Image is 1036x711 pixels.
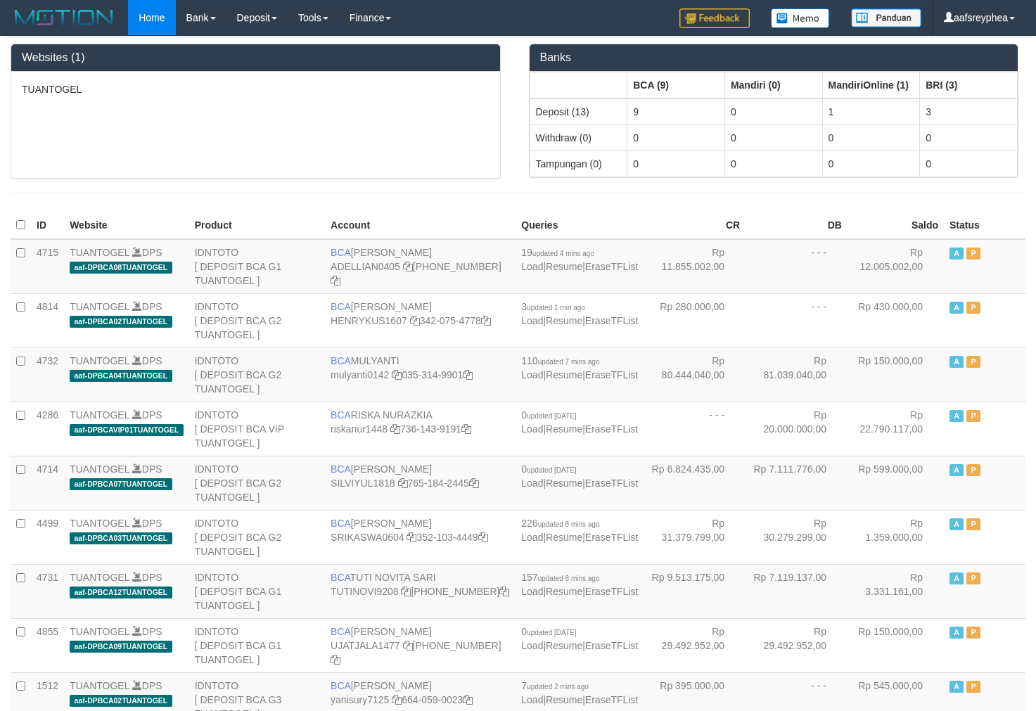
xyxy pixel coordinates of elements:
th: Group: activate to sort column ascending [627,72,725,98]
a: Copy 5665095298 to clipboard [499,586,509,597]
span: | | [521,355,638,380]
span: Paused [966,356,980,368]
th: Status [944,212,1025,239]
th: CR [644,212,746,239]
th: Group: activate to sort column ascending [724,72,822,98]
a: Resume [546,586,582,597]
span: | | [521,247,638,272]
td: IDNTOTO [ DEPOSIT BCA G2 TUANTOGEL ] [189,456,325,510]
a: riskanur1448 [331,423,388,435]
td: 4731 [31,564,64,618]
th: Account [325,212,516,239]
a: mulyanti0142 [331,369,389,380]
span: | | [521,626,638,651]
td: - - - [746,239,848,294]
a: Load [521,261,543,272]
td: TUTI NOVITA SARI [PHONE_NUMBER] [325,564,516,618]
td: [PERSON_NAME] 352-103-4449 [325,510,516,564]
td: 4732 [31,347,64,402]
span: Paused [966,681,980,693]
th: DB [746,212,848,239]
span: aaf-DPBCA02TUANTOGEL [70,695,172,707]
a: EraseTFList [585,478,638,489]
span: | | [521,572,638,597]
span: | | [521,301,638,326]
td: - - - [746,293,848,347]
span: aaf-DPBCAVIP01TUANTOGEL [70,424,184,436]
td: Rp 6.824.435,00 [644,456,746,510]
a: Copy SRIKASWA0604 to clipboard [407,532,416,543]
a: SRIKASWA0604 [331,532,404,543]
td: 4714 [31,456,64,510]
td: Rp 9.513.175,00 [644,564,746,618]
th: Product [189,212,325,239]
a: Copy 7361439191 to clipboard [461,423,471,435]
td: 9 [627,98,725,125]
a: Resume [546,369,582,380]
span: Paused [966,410,980,422]
a: EraseTFList [585,586,638,597]
a: Copy mulyanti0142 to clipboard [392,369,402,380]
span: aaf-DPBCA02TUANTOGEL [70,316,172,328]
td: Rp 80.444.040,00 [644,347,746,402]
a: Copy 3420754778 to clipboard [481,315,491,326]
a: Load [521,369,543,380]
a: TUANTOGEL [70,572,129,583]
td: Rp 31.379.799,00 [644,510,746,564]
td: DPS [64,456,189,510]
span: BCA [331,626,351,637]
td: [PERSON_NAME] [PHONE_NUMBER] [325,239,516,294]
a: Load [521,478,543,489]
span: updated 8 mins ago [538,575,600,582]
td: DPS [64,618,189,672]
td: 4814 [31,293,64,347]
td: IDNTOTO [ DEPOSIT BCA G1 TUANTOGEL ] [189,564,325,618]
a: TUANTOGEL [70,518,129,529]
th: ID [31,212,64,239]
td: RISKA NURAZKIA 736-143-9191 [325,402,516,456]
a: TUANTOGEL [70,463,129,475]
td: 4855 [31,618,64,672]
a: Load [521,586,543,597]
span: updated 8 mins ago [538,520,600,528]
td: 4499 [31,510,64,564]
td: 4715 [31,239,64,294]
td: 0 [920,150,1018,177]
th: Saldo [848,212,944,239]
span: Paused [966,518,980,530]
th: Website [64,212,189,239]
span: Active [949,681,964,693]
td: Rp 7.111.776,00 [746,456,848,510]
td: IDNTOTO [ DEPOSIT BCA G2 TUANTOGEL ] [189,347,325,402]
a: TUANTOGEL [70,680,129,691]
td: 4286 [31,402,64,456]
span: updated [DATE] [527,629,576,636]
a: Resume [546,478,582,489]
a: TUTINOVI9208 [331,586,398,597]
td: IDNTOTO [ DEPOSIT BCA G1 TUANTOGEL ] [189,618,325,672]
span: 110 [521,355,599,366]
a: yanisury7125 [331,694,389,705]
td: Rp 29.492.952,00 [644,618,746,672]
a: TUANTOGEL [70,409,129,421]
span: BCA [331,518,351,529]
a: Load [521,532,543,543]
span: BCA [331,680,351,691]
td: IDNTOTO [ DEPOSIT BCA VIP TUANTOGEL ] [189,402,325,456]
a: Copy 0353149901 to clipboard [463,369,473,380]
a: Copy 4062238953 to clipboard [331,654,340,665]
a: Copy yanisury7125 to clipboard [392,694,402,705]
a: Resume [546,423,582,435]
a: Load [521,694,543,705]
p: TUANTOGEL [22,82,490,96]
span: 7 [521,680,589,691]
td: 0 [627,124,725,150]
span: updated [DATE] [527,466,576,474]
a: Resume [546,261,582,272]
span: 0 [521,409,576,421]
td: DPS [64,293,189,347]
td: 1 [822,98,920,125]
td: 0 [822,124,920,150]
a: EraseTFList [585,532,638,543]
a: UJATJALA1477 [331,640,400,651]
